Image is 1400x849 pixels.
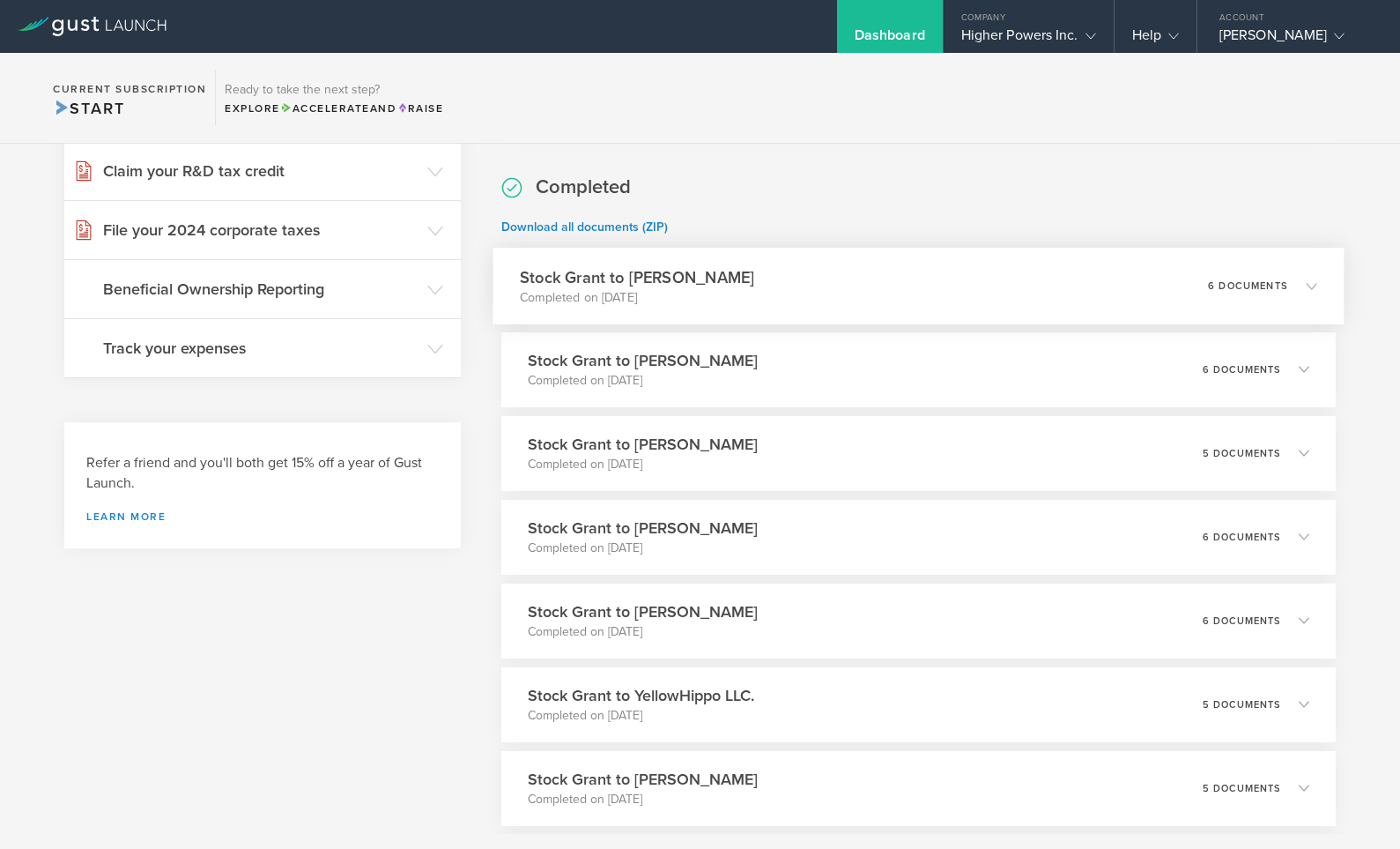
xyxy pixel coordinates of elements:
[103,337,419,360] h3: Track your expenses
[1203,365,1281,375] p: 6 documents
[528,600,758,623] h3: Stock Grant to [PERSON_NAME]
[1203,449,1281,458] p: 5 documents
[1132,26,1179,53] div: Help
[528,623,758,641] p: Completed on [DATE]
[215,71,452,125] div: Ready to take the next step?ExploreAccelerateandRaise
[528,517,758,540] h3: Stock Grant to [PERSON_NAME]
[103,160,419,182] h3: Claim your R&D tax credit
[501,220,668,235] a: Download all documents (ZIP)
[1219,26,1369,53] div: [PERSON_NAME]
[528,372,758,390] p: Completed on [DATE]
[53,84,206,94] h2: Current Subscription
[280,102,397,115] span: and
[225,101,443,116] div: Explore
[528,707,754,725] p: Completed on [DATE]
[536,175,631,200] h2: Completed
[855,26,925,53] div: Dashboard
[528,433,758,456] h3: Stock Grant to [PERSON_NAME]
[1203,784,1281,793] p: 5 documents
[1208,280,1288,290] p: 6 documents
[520,265,754,289] h3: Stock Grant to [PERSON_NAME]
[1203,532,1281,542] p: 6 documents
[86,453,439,494] h3: Refer a friend and you'll both get 15% off a year of Gust Launch.
[528,540,758,557] p: Completed on [DATE]
[528,791,758,808] p: Completed on [DATE]
[1312,764,1400,849] iframe: Chat Widget
[528,768,758,791] h3: Stock Grant to [PERSON_NAME]
[961,26,1096,53] div: Higher Powers Inc.
[396,102,443,115] span: Raise
[1203,700,1281,710] p: 5 documents
[528,684,754,707] h3: Stock Grant to YellowHippo LLC.
[103,219,419,242] h3: File your 2024 corporate taxes
[520,288,754,306] p: Completed on [DATE]
[528,456,758,473] p: Completed on [DATE]
[225,84,443,96] h3: Ready to take the next step?
[528,349,758,372] h3: Stock Grant to [PERSON_NAME]
[1203,616,1281,626] p: 6 documents
[53,99,124,118] span: Start
[103,278,419,301] h3: Beneficial Ownership Reporting
[280,102,370,115] span: Accelerate
[86,511,439,522] a: Learn more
